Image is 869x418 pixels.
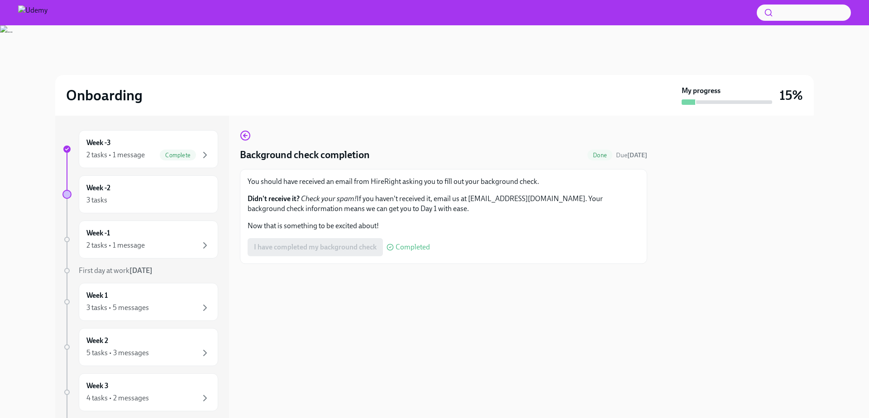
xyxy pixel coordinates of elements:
[160,152,196,159] span: Complete
[779,87,803,103] h3: 15%
[66,86,143,104] h2: Onboarding
[240,148,370,162] h4: Background check completion
[129,266,153,275] strong: [DATE]
[301,194,357,203] em: Check your spam!
[616,151,647,160] span: August 15th, 2025 10:00
[248,221,640,231] p: Now that is something to be excited about!
[86,393,149,403] div: 4 tasks • 2 messages
[248,194,640,214] p: If you haven't received it, email us at [EMAIL_ADDRESS][DOMAIN_NAME]. Your background check infor...
[587,152,612,159] span: Done
[86,381,109,391] h6: Week 3
[86,240,145,250] div: 2 tasks • 1 message
[62,373,218,411] a: Week 34 tasks • 2 messages
[86,150,145,160] div: 2 tasks • 1 message
[86,195,107,205] div: 3 tasks
[248,194,300,203] strong: Didn't receive it?
[86,291,108,301] h6: Week 1
[86,348,149,358] div: 5 tasks • 3 messages
[62,266,218,276] a: First day at work[DATE]
[396,244,430,251] span: Completed
[86,303,149,313] div: 3 tasks • 5 messages
[86,183,110,193] h6: Week -2
[18,5,48,20] img: Udemy
[682,86,721,96] strong: My progress
[86,138,111,148] h6: Week -3
[248,177,640,187] p: You should have received an email from HireRight asking you to fill out your background check.
[62,283,218,321] a: Week 13 tasks • 5 messages
[616,151,647,159] span: Due
[62,130,218,168] a: Week -32 tasks • 1 messageComplete
[86,336,108,346] h6: Week 2
[86,228,110,238] h6: Week -1
[62,175,218,213] a: Week -23 tasks
[62,328,218,366] a: Week 25 tasks • 3 messages
[62,221,218,258] a: Week -12 tasks • 1 message
[627,151,647,159] strong: [DATE]
[79,266,153,275] span: First day at work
